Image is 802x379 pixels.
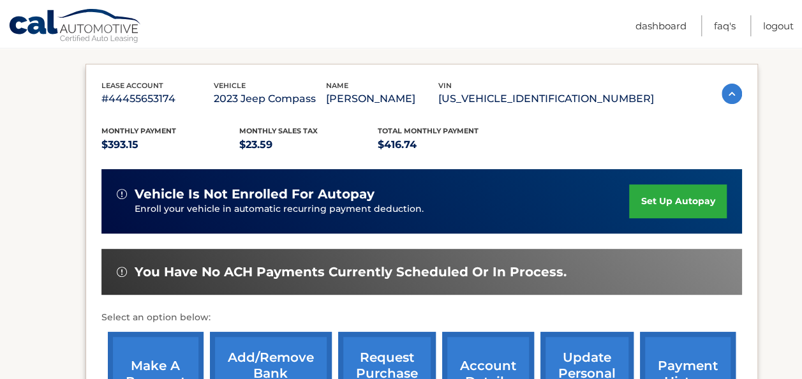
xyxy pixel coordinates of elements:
a: FAQ's [714,15,736,36]
a: Dashboard [635,15,687,36]
span: You have no ACH payments currently scheduled or in process. [135,264,567,280]
p: [PERSON_NAME] [326,90,438,108]
p: [US_VEHICLE_IDENTIFICATION_NUMBER] [438,90,654,108]
img: alert-white.svg [117,189,127,199]
p: Enroll your vehicle in automatic recurring payment deduction. [135,202,630,216]
span: vin [438,81,452,90]
a: set up autopay [629,184,726,218]
span: Monthly sales Tax [239,126,318,135]
p: #44455653174 [101,90,214,108]
span: name [326,81,348,90]
span: Monthly Payment [101,126,176,135]
span: vehicle [214,81,246,90]
p: $416.74 [378,136,516,154]
span: lease account [101,81,163,90]
span: vehicle is not enrolled for autopay [135,186,375,202]
p: $393.15 [101,136,240,154]
span: Total Monthly Payment [378,126,479,135]
a: Cal Automotive [8,8,142,45]
img: accordion-active.svg [722,84,742,104]
p: 2023 Jeep Compass [214,90,326,108]
p: Select an option below: [101,310,742,325]
p: $23.59 [239,136,378,154]
a: Logout [763,15,794,36]
img: alert-white.svg [117,267,127,277]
